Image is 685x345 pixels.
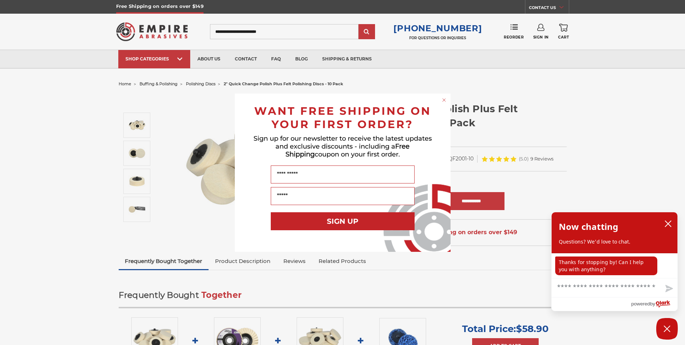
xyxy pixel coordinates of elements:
a: Powered by Olark [631,298,677,311]
button: Close dialog [440,96,448,104]
button: Close Chatbox [656,318,678,340]
div: chat [552,253,677,278]
span: powered [631,299,650,308]
span: Free Shipping [286,142,410,158]
span: WANT FREE SHIPPING ON YOUR FIRST ORDER? [254,104,431,131]
p: Thanks for stopping by! Can I help you with anything? [555,257,657,275]
button: Send message [659,281,677,297]
h2: Now chatting [559,219,618,234]
span: Sign up for our newsletter to receive the latest updates and exclusive discounts - including a co... [254,135,432,158]
span: by [650,299,655,308]
button: close chatbox [662,218,674,229]
div: olark chatbox [551,212,678,311]
p: Questions? We'd love to chat. [559,238,670,245]
button: SIGN UP [271,212,415,230]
